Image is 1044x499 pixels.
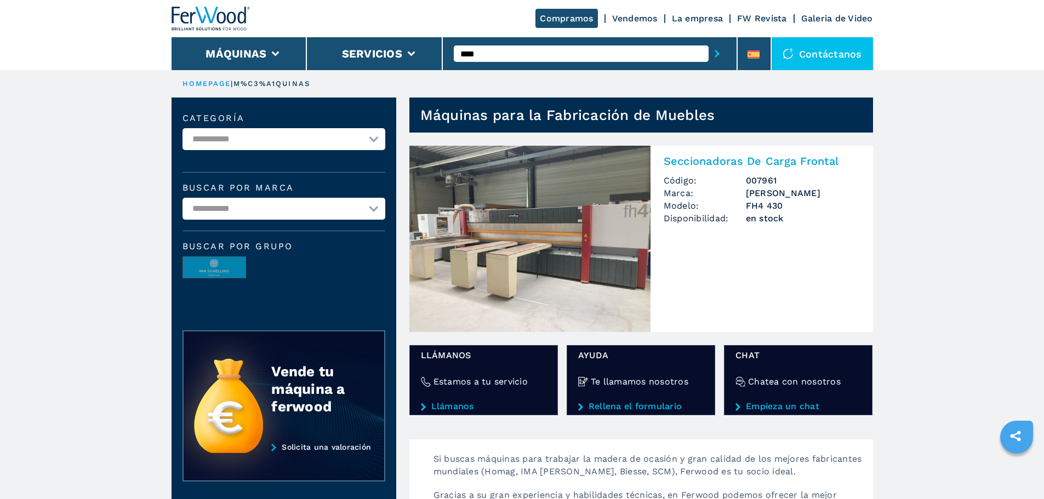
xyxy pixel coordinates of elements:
[409,146,651,332] img: Seccionadoras De Carga Frontal SCHELLING FH4 430
[271,363,362,415] div: Vende tu máquina a ferwood
[233,79,310,89] p: m%C3%A1quinas
[735,402,861,411] a: Empieza un chat
[772,37,873,70] div: Contáctanos
[182,114,385,123] label: categoría
[664,187,746,199] span: Marca:
[578,402,704,411] a: Rellena el formulario
[423,452,873,489] p: Si buscas máquinas para trabajar la madera de ocasión y gran calidad de los mejores fabricantes m...
[591,375,688,388] h4: Te llamamos nosotros
[578,377,588,387] img: Te llamamos nosotros
[172,7,250,31] img: Ferwood
[433,375,528,388] h4: Estamos a tu servicio
[421,377,431,387] img: Estamos a tu servicio
[182,183,385,192] label: Buscar por marca
[231,79,233,88] span: |
[746,199,860,212] h3: FH4 430
[997,450,1036,491] iframe: Chat
[746,174,860,187] h3: 007961
[421,402,546,411] a: Llámanos
[578,349,704,362] span: Ayuda
[735,377,745,387] img: Chatea con nosotros
[535,9,597,28] a: Compramos
[709,41,726,66] button: submit-button
[737,13,787,24] a: FW Revista
[206,47,266,60] button: Máquinas
[342,47,402,60] button: Servicios
[783,48,794,59] img: Contáctanos
[409,146,873,332] a: Seccionadoras De Carga Frontal SCHELLING FH4 430Seccionadoras De Carga FrontalCódigo:007961Marca:...
[664,212,746,225] span: Disponibilidad:
[420,106,715,124] h1: Máquinas para la Fabricación de Muebles
[735,349,861,362] span: Chat
[182,443,385,482] a: Solicita una valoración
[664,154,860,168] h2: Seccionadoras De Carga Frontal
[801,13,873,24] a: Galeria de Video
[672,13,723,24] a: La empresa
[664,199,746,212] span: Modelo:
[664,174,746,187] span: Código:
[421,349,546,362] span: Llámanos
[748,375,841,388] h4: Chatea con nosotros
[746,212,860,225] span: en stock
[183,257,246,279] img: image
[1002,422,1029,450] a: sharethis
[612,13,658,24] a: Vendemos
[182,79,231,88] a: HOMEPAGE
[182,242,385,251] span: Buscar por grupo
[746,187,860,199] h3: [PERSON_NAME]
